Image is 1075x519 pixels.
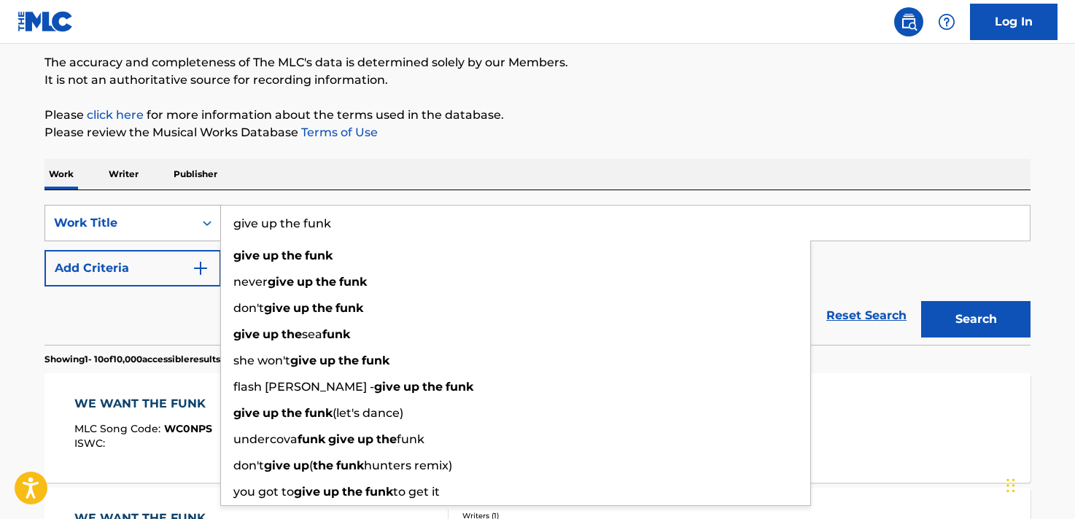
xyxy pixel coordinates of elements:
[397,432,424,446] span: funk
[305,406,333,420] strong: funk
[446,380,473,394] strong: funk
[233,432,298,446] span: undercova
[357,432,373,446] strong: up
[233,249,260,262] strong: give
[44,373,1031,483] a: WE WANT THE FUNKMLC Song Code:WC0NPSISWC:Writers (7)[PERSON_NAME] [PERSON_NAME] [PERSON_NAME], [P...
[282,406,302,420] strong: the
[312,301,333,315] strong: the
[268,275,294,289] strong: give
[233,380,374,394] span: flash [PERSON_NAME] -
[263,327,279,341] strong: up
[192,259,209,277] img: 9d2ae6d4665cec9f34b9.svg
[44,250,221,286] button: Add Criteria
[422,380,443,394] strong: the
[169,159,222,190] p: Publisher
[338,354,359,367] strong: the
[313,458,333,472] strong: the
[297,275,313,289] strong: up
[44,205,1031,345] form: Search Form
[233,406,260,420] strong: give
[921,301,1031,337] button: Search
[264,458,290,472] strong: give
[316,275,336,289] strong: the
[264,301,290,315] strong: give
[894,7,923,36] a: Public Search
[323,485,339,499] strong: up
[290,354,317,367] strong: give
[44,124,1031,141] p: Please review the Musical Works Database
[44,159,78,190] p: Work
[74,437,109,450] span: ISWC :
[328,432,354,446] strong: give
[309,458,313,472] span: (
[164,422,212,435] span: WC0NPS
[44,106,1031,124] p: Please for more information about the terms used in the database.
[233,354,290,367] span: she won't
[282,249,302,262] strong: the
[282,327,302,341] strong: the
[938,13,955,31] img: help
[302,327,322,341] span: sea
[819,300,914,332] a: Reset Search
[393,485,440,499] span: to get it
[403,380,419,394] strong: up
[333,406,403,420] span: (let's dance)
[233,458,264,472] span: don't
[44,353,292,366] p: Showing 1 - 10 of 10,000 accessible results (Total 3,338,993 )
[322,327,350,341] strong: funk
[364,458,452,472] span: hunters remix)
[336,458,364,472] strong: funk
[1006,464,1015,507] div: Drag
[374,380,400,394] strong: give
[339,275,367,289] strong: funk
[293,301,309,315] strong: up
[362,354,389,367] strong: funk
[305,249,333,262] strong: funk
[293,458,309,472] strong: up
[319,354,335,367] strong: up
[233,327,260,341] strong: give
[900,13,917,31] img: search
[970,4,1057,40] a: Log In
[294,485,320,499] strong: give
[87,108,144,122] a: click here
[335,301,363,315] strong: funk
[74,422,164,435] span: MLC Song Code :
[298,432,325,446] strong: funk
[104,159,143,190] p: Writer
[342,485,362,499] strong: the
[932,7,961,36] div: Help
[263,249,279,262] strong: up
[376,432,397,446] strong: the
[233,485,294,499] span: you got to
[233,275,268,289] span: never
[18,11,74,32] img: MLC Logo
[44,54,1031,71] p: The accuracy and completeness of The MLC's data is determined solely by our Members.
[54,214,185,232] div: Work Title
[74,395,213,413] div: WE WANT THE FUNK
[233,301,264,315] span: don't
[263,406,279,420] strong: up
[365,485,393,499] strong: funk
[1002,449,1075,519] iframe: Chat Widget
[298,125,378,139] a: Terms of Use
[44,71,1031,89] p: It is not an authoritative source for recording information.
